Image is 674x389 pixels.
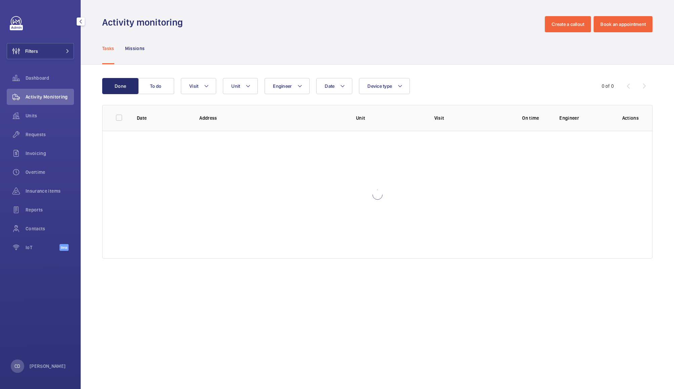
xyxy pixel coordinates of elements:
[30,363,66,369] p: [PERSON_NAME]
[273,83,292,89] span: Engineer
[316,78,352,94] button: Date
[26,75,74,81] span: Dashboard
[26,225,74,232] span: Contacts
[325,83,334,89] span: Date
[26,112,74,119] span: Units
[559,115,611,121] p: Engineer
[26,150,74,157] span: Invoicing
[25,48,38,54] span: Filters
[223,78,258,94] button: Unit
[602,83,614,89] div: 0 of 0
[26,169,74,176] span: Overtime
[231,83,240,89] span: Unit
[199,115,345,121] p: Address
[138,78,174,94] button: To do
[125,45,145,52] p: Missions
[181,78,216,94] button: Visit
[356,115,424,121] p: Unit
[14,363,20,369] p: CD
[594,16,652,32] button: Book an appointment
[434,115,502,121] p: Visit
[7,43,74,59] button: Filters
[102,45,114,52] p: Tasks
[26,93,74,100] span: Activity Monitoring
[26,188,74,194] span: Insurance items
[359,78,410,94] button: Device type
[102,16,187,29] h1: Activity monitoring
[60,244,69,251] span: Beta
[622,115,639,121] p: Actions
[26,244,60,251] span: IoT
[26,131,74,138] span: Requests
[513,115,549,121] p: On time
[367,83,392,89] span: Device type
[545,16,591,32] button: Create a callout
[137,115,189,121] p: Date
[189,83,198,89] span: Visit
[26,206,74,213] span: Reports
[102,78,138,94] button: Done
[265,78,310,94] button: Engineer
